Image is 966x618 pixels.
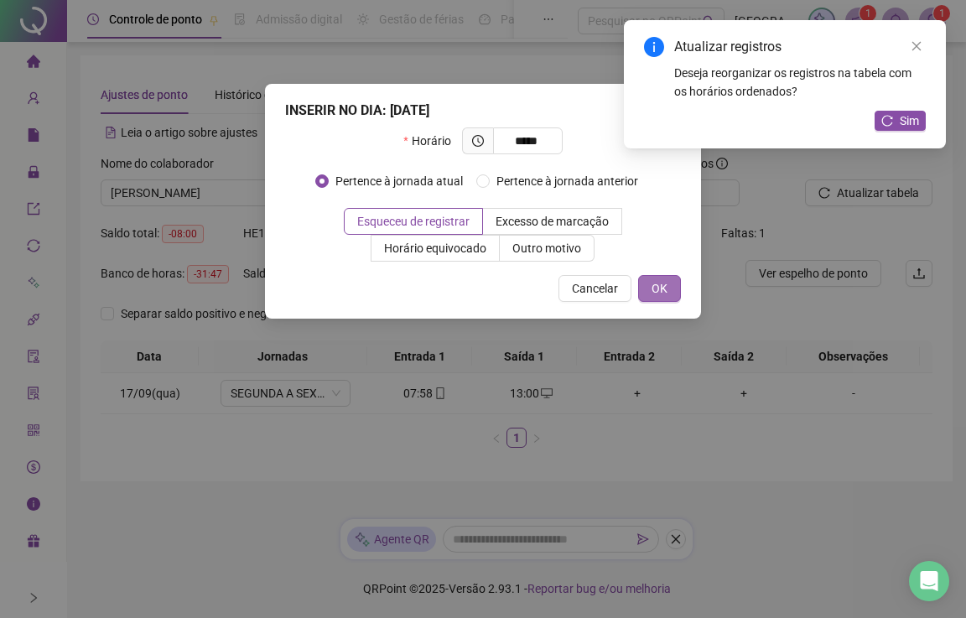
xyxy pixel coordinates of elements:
[357,215,470,228] span: Esqueceu de registrar
[472,135,484,147] span: clock-circle
[881,115,893,127] span: reload
[909,561,949,601] div: Open Intercom Messenger
[900,112,919,130] span: Sim
[496,215,609,228] span: Excesso de marcação
[638,275,681,302] button: OK
[329,172,470,190] span: Pertence à jornada atual
[490,172,645,190] span: Pertence à jornada anterior
[652,279,667,298] span: OK
[512,241,581,255] span: Outro motivo
[572,279,618,298] span: Cancelar
[558,275,631,302] button: Cancelar
[285,101,681,121] div: INSERIR NO DIA : [DATE]
[403,127,461,154] label: Horário
[384,241,486,255] span: Horário equivocado
[875,111,926,131] button: Sim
